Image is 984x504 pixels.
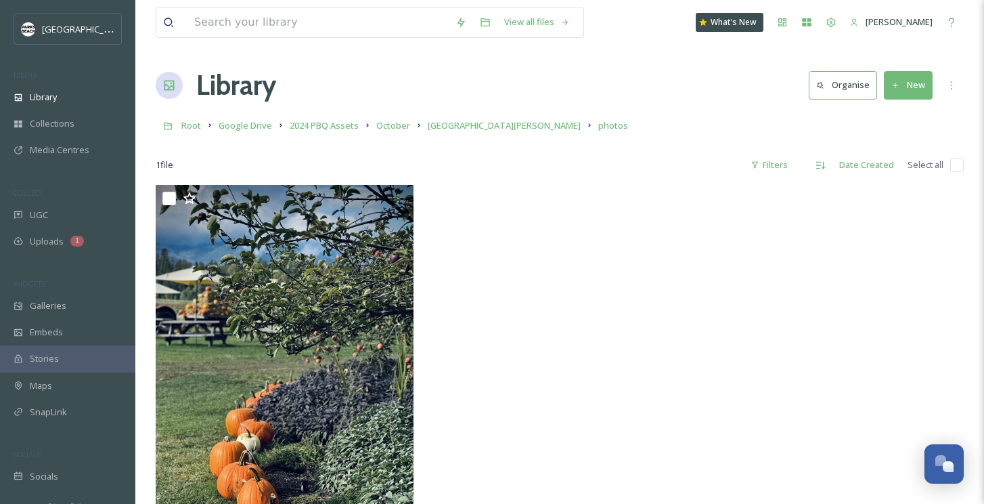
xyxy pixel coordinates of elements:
[30,91,57,104] span: Library
[290,117,359,133] a: 2024 PBQ Assets
[832,152,901,178] div: Date Created
[497,9,577,35] a: View all files
[290,119,359,131] span: 2024 PBQ Assets
[866,16,933,28] span: [PERSON_NAME]
[14,278,45,289] span: WIDGETS
[809,71,877,99] button: Organise
[696,13,763,32] a: What's New
[30,406,67,419] span: SnapLink
[30,235,64,248] span: Uploads
[181,117,201,133] a: Root
[428,117,581,133] a: [GEOGRAPHIC_DATA][PERSON_NAME]
[598,119,628,131] span: photos
[30,352,59,365] span: Stories
[22,22,35,36] img: parks%20beach.jpg
[376,117,410,133] a: October
[908,159,943,171] span: Select all
[884,71,933,99] button: New
[30,379,52,392] span: Maps
[843,9,939,35] a: [PERSON_NAME]
[219,117,272,133] a: Google Drive
[156,159,173,171] span: 1 file
[42,22,163,35] span: [GEOGRAPHIC_DATA] Tourism
[14,70,37,80] span: MEDIA
[181,119,201,131] span: Root
[30,209,48,222] span: UGC
[30,117,74,130] span: Collections
[30,326,63,339] span: Embeds
[30,299,66,312] span: Galleries
[187,7,449,37] input: Search your library
[219,119,272,131] span: Google Drive
[14,188,43,198] span: COLLECT
[598,117,628,133] a: photos
[376,119,410,131] span: October
[70,236,84,247] div: 1
[428,119,581,131] span: [GEOGRAPHIC_DATA][PERSON_NAME]
[809,71,884,99] a: Organise
[196,65,276,106] a: Library
[924,444,964,484] button: Open Chat
[30,470,58,483] span: Socials
[14,449,41,459] span: SOCIALS
[30,144,89,156] span: Media Centres
[744,152,795,178] div: Filters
